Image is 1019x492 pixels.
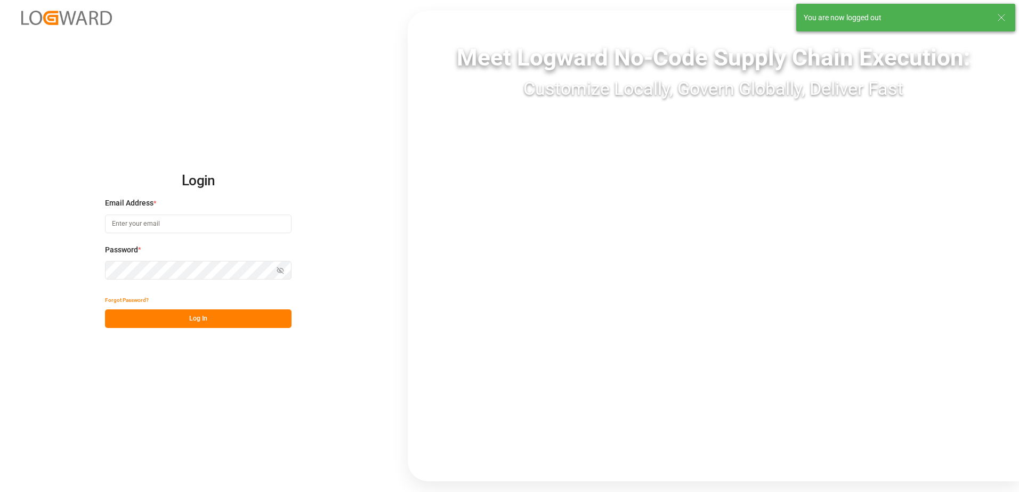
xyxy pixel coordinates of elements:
div: You are now logged out [804,12,987,23]
span: Password [105,244,138,256]
img: Logward_new_orange.png [21,11,112,25]
div: Customize Locally, Govern Globally, Deliver Fast [408,75,1019,102]
h2: Login [105,164,292,198]
span: Email Address [105,198,153,209]
button: Forgot Password? [105,291,149,309]
input: Enter your email [105,215,292,233]
button: Log In [105,309,292,328]
div: Meet Logward No-Code Supply Chain Execution: [408,40,1019,75]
